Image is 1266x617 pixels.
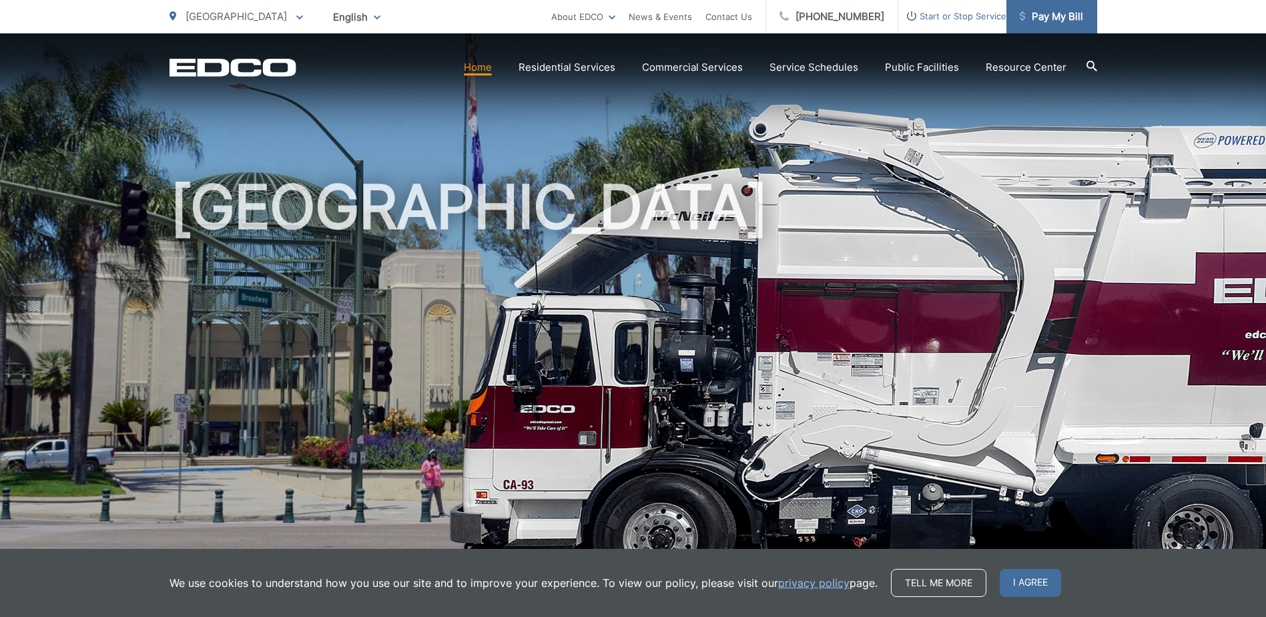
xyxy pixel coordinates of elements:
a: About EDCO [551,9,615,25]
a: Contact Us [705,9,752,25]
a: Commercial Services [642,59,743,75]
span: English [323,5,390,29]
a: privacy policy [778,575,850,591]
span: [GEOGRAPHIC_DATA] [186,10,287,23]
a: EDCD logo. Return to the homepage. [170,58,296,77]
a: News & Events [629,9,692,25]
a: Public Facilities [885,59,959,75]
span: I agree [1000,569,1061,597]
span: Pay My Bill [1020,9,1083,25]
p: We use cookies to understand how you use our site and to improve your experience. To view our pol... [170,575,878,591]
h1: [GEOGRAPHIC_DATA] [170,174,1097,596]
a: Resource Center [986,59,1066,75]
a: Tell me more [891,569,986,597]
a: Residential Services [519,59,615,75]
a: Service Schedules [769,59,858,75]
a: Home [464,59,492,75]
